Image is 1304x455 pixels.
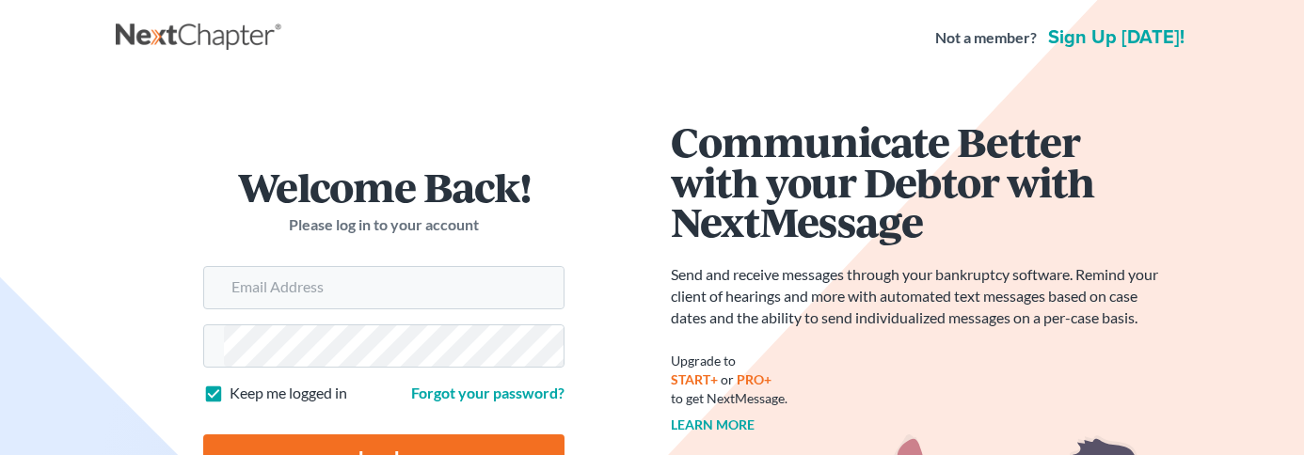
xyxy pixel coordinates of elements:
div: Upgrade to [671,352,1169,370]
a: Sign up [DATE]! [1044,28,1188,47]
strong: Not a member? [935,27,1037,49]
label: Keep me logged in [230,383,347,404]
a: PRO+ [737,371,771,387]
a: START+ [671,371,718,387]
p: Send and receive messages through your bankruptcy software. Remind your client of hearings and mo... [671,264,1169,329]
a: Learn more [671,416,755,432]
a: Forgot your password? [411,384,565,401]
input: Email Address [224,267,564,308]
h1: Communicate Better with your Debtor with NextMessage [671,121,1169,242]
p: Please log in to your account [203,214,565,236]
span: or [721,371,734,387]
div: to get NextMessage. [671,389,1169,408]
h1: Welcome Back! [203,166,565,207]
